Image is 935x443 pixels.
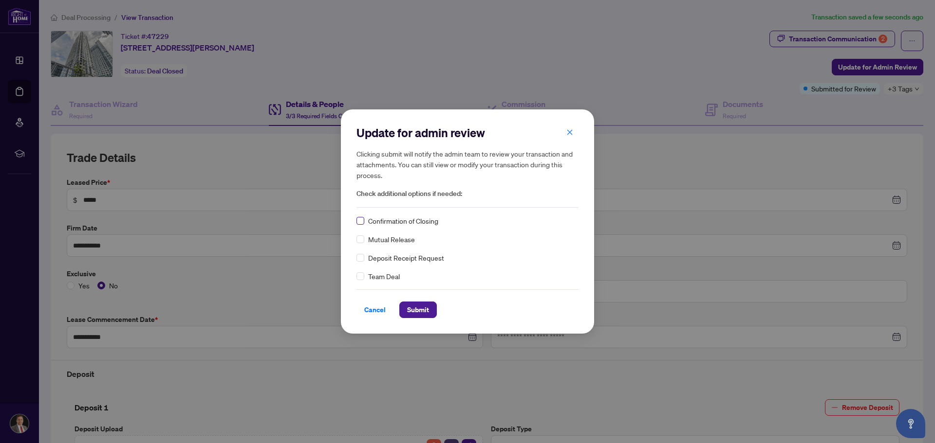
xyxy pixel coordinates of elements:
[368,215,438,226] span: Confirmation of Closing
[356,301,393,318] button: Cancel
[566,129,573,136] span: close
[364,302,386,318] span: Cancel
[356,125,579,141] h2: Update for admin review
[407,302,429,318] span: Submit
[368,252,444,263] span: Deposit Receipt Request
[399,301,437,318] button: Submit
[356,148,579,180] h5: Clicking submit will notify the admin team to review your transaction and attachments. You can st...
[368,234,415,245] span: Mutual Release
[896,409,925,438] button: Open asap
[368,271,400,282] span: Team Deal
[356,188,579,199] span: Check additional options if needed:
